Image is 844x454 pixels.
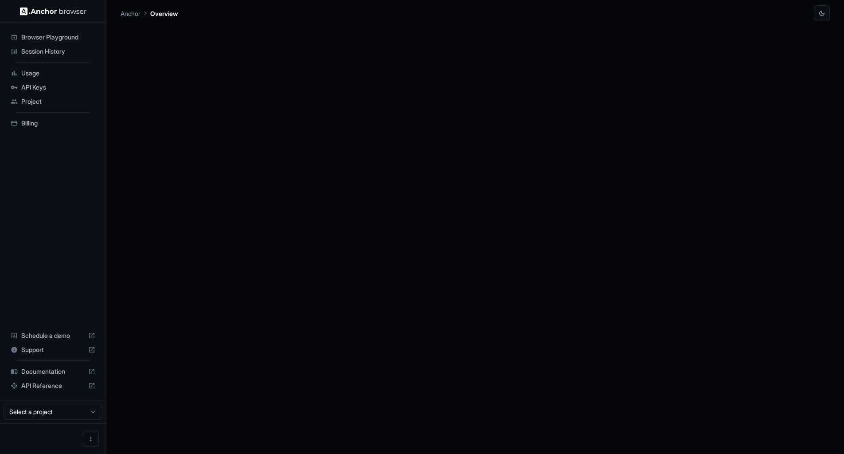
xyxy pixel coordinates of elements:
span: Browser Playground [21,33,95,42]
img: Anchor Logo [20,7,86,16]
p: Overview [150,9,178,18]
span: API Keys [21,83,95,92]
span: API Reference [21,381,85,390]
div: Session History [7,44,99,59]
span: Schedule a demo [21,331,85,340]
div: Documentation [7,364,99,379]
span: Project [21,97,95,106]
button: Open menu [83,431,99,447]
div: Browser Playground [7,30,99,44]
span: Documentation [21,367,85,376]
div: Usage [7,66,99,80]
span: Usage [21,69,95,78]
span: Billing [21,119,95,128]
div: Schedule a demo [7,329,99,343]
div: API Keys [7,80,99,94]
p: Anchor [121,9,141,18]
span: Session History [21,47,95,56]
div: Billing [7,116,99,130]
span: Support [21,345,85,354]
nav: breadcrumb [121,8,178,18]
div: API Reference [7,379,99,393]
div: Project [7,94,99,109]
div: Support [7,343,99,357]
